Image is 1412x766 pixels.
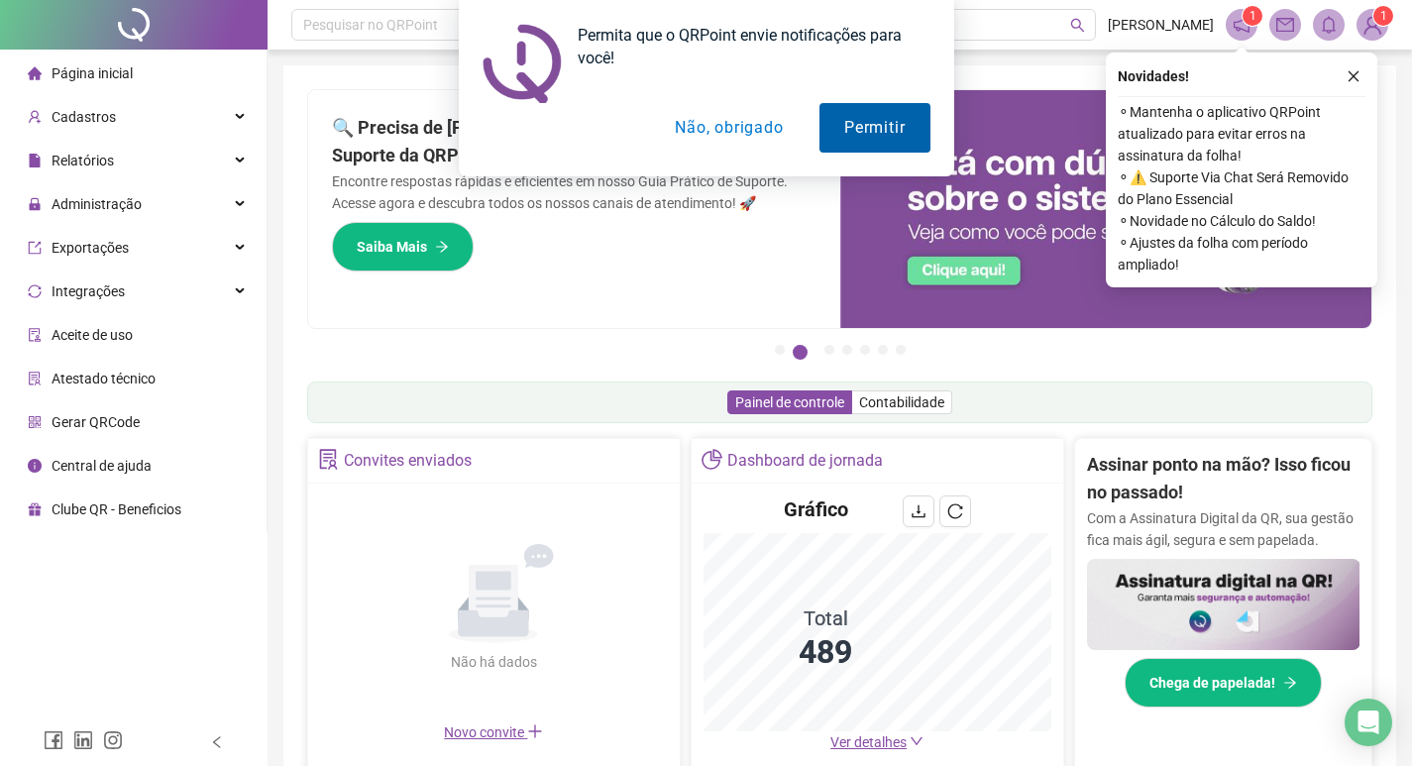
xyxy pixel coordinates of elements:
p: Com a Assinatura Digital da QR, sua gestão fica mais ágil, segura e sem papelada. [1087,507,1360,551]
span: Aceite de uso [52,327,133,343]
span: reload [947,503,963,519]
button: Permitir [819,103,929,153]
span: Central de ajuda [52,458,152,474]
span: Novo convite [444,724,543,740]
span: Contabilidade [859,394,944,410]
span: Atestado técnico [52,371,156,386]
span: Clube QR - Beneficios [52,501,181,517]
span: down [910,734,923,748]
div: Convites enviados [344,444,472,478]
span: Saiba Mais [357,236,427,258]
h4: Gráfico [784,495,848,523]
span: info-circle [28,459,42,473]
span: facebook [44,730,63,750]
span: gift [28,502,42,516]
span: ⚬ Novidade no Cálculo do Saldo! [1118,210,1365,232]
button: 2 [793,345,808,360]
button: Chega de papelada! [1125,658,1322,708]
span: sync [28,284,42,298]
span: arrow-right [1283,676,1297,690]
span: audit [28,328,42,342]
span: plus [527,723,543,739]
span: export [28,241,42,255]
span: Integrações [52,283,125,299]
span: ⚬ Ajustes da folha com período ampliado! [1118,232,1365,275]
img: banner%2F0cf4e1f0-cb71-40ef-aa93-44bd3d4ee559.png [840,90,1372,328]
h2: Assinar ponto na mão? Isso ficou no passado! [1087,451,1360,507]
span: download [911,503,926,519]
span: instagram [103,730,123,750]
button: Não, obrigado [650,103,808,153]
span: solution [28,372,42,385]
span: Ver detalhes [830,734,907,750]
span: Administração [52,196,142,212]
span: Gerar QRCode [52,414,140,430]
span: qrcode [28,415,42,429]
div: Open Intercom Messenger [1345,699,1392,746]
button: 1 [775,345,785,355]
a: Ver detalhes down [830,734,923,750]
span: left [210,735,224,749]
button: 7 [896,345,906,355]
span: lock [28,197,42,211]
span: Exportações [52,240,129,256]
span: ⚬ ⚠️ Suporte Via Chat Será Removido do Plano Essencial [1118,166,1365,210]
img: banner%2F02c71560-61a6-44d4-94b9-c8ab97240462.png [1087,559,1360,650]
div: Não há dados [402,651,585,673]
button: Saiba Mais [332,222,474,272]
img: notification icon [483,24,562,103]
span: solution [318,449,339,470]
button: 3 [824,345,834,355]
div: Permita que o QRPoint envie notificações para você! [562,24,930,69]
span: arrow-right [435,240,449,254]
span: linkedin [73,730,93,750]
button: 5 [860,345,870,355]
span: pie-chart [702,449,722,470]
span: Painel de controle [735,394,844,410]
p: Encontre respostas rápidas e eficientes em nosso Guia Prático de Suporte. Acesse agora e descubra... [332,170,816,214]
button: 4 [842,345,852,355]
div: Dashboard de jornada [727,444,883,478]
button: 6 [878,345,888,355]
span: Chega de papelada! [1149,672,1275,694]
